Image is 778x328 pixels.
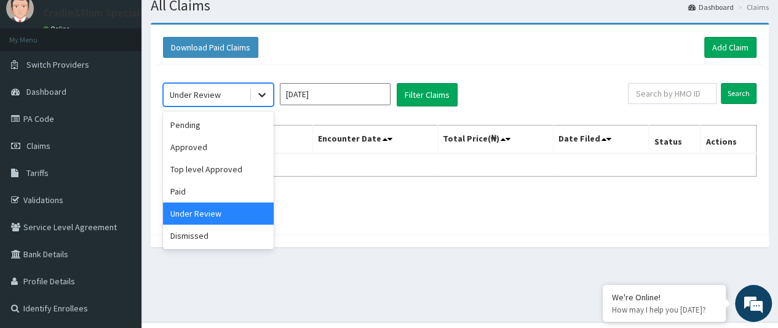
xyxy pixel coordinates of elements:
div: Under Review [170,89,221,101]
th: Actions [701,126,756,154]
div: We're Online! [612,292,716,303]
input: Select Month and Year [280,83,391,105]
th: Encounter Date [312,126,437,154]
a: Dashboard [688,2,734,12]
span: We're online! [71,90,170,215]
span: Dashboard [26,86,66,97]
div: Under Review [163,202,274,225]
li: Claims [735,2,769,12]
div: Approved [163,136,274,158]
th: Date Filed [553,126,649,154]
input: Search [721,83,756,104]
div: Paid [163,180,274,202]
div: Top level Approved [163,158,274,180]
button: Filter Claims [397,83,458,106]
th: Total Price(₦) [437,126,553,154]
img: d_794563401_company_1708531726252_794563401 [23,62,50,92]
p: Cradle&Mum Specialist Hospital [43,7,196,18]
p: How may I help you today? [612,305,716,315]
th: Status [649,126,701,154]
span: Claims [26,140,50,151]
button: Download Paid Claims [163,37,258,58]
textarea: Type your message and hit 'Enter' [6,207,234,250]
a: Add Claim [704,37,756,58]
a: Online [43,25,73,33]
span: Switch Providers [26,59,89,70]
input: Search by HMO ID [628,83,716,104]
div: Dismissed [163,225,274,247]
span: Tariffs [26,167,49,178]
div: Chat with us now [64,69,207,85]
div: Minimize live chat window [202,6,231,36]
div: Pending [163,114,274,136]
